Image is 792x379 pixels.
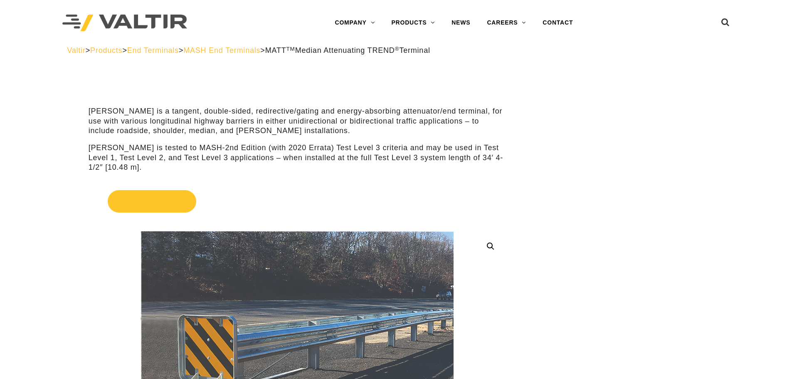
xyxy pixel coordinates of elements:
div: > > > > [67,46,725,55]
a: Get Quote [89,180,506,223]
a: COMPANY [326,15,383,31]
sup: ® [390,82,399,95]
a: NEWS [443,15,479,31]
sup: TM [132,82,150,95]
a: Valtir [67,46,85,54]
a: CONTACT [534,15,581,31]
a: CAREERS [479,15,534,31]
a: MASH End Terminals [183,46,260,54]
span: MATT Median Attenuating TREND Terminal [265,46,430,54]
a: End Terminals [127,46,179,54]
a: PRODUCTS [383,15,443,31]
span: Get Quote [108,190,196,213]
img: Valtir [62,15,187,32]
p: [PERSON_NAME] is a tangent, double-sided, redirective/gating and energy-absorbing attenuator/end ... [89,107,506,136]
a: Products [90,46,122,54]
h1: MATT Median Attenuating TREND Terminal [89,83,506,100]
sup: ® [395,46,400,52]
sup: TM [286,46,295,52]
p: [PERSON_NAME] is tested to MASH-2nd Edition (with 2020 Errata) Test Level 3 criteria and may be u... [89,143,506,172]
